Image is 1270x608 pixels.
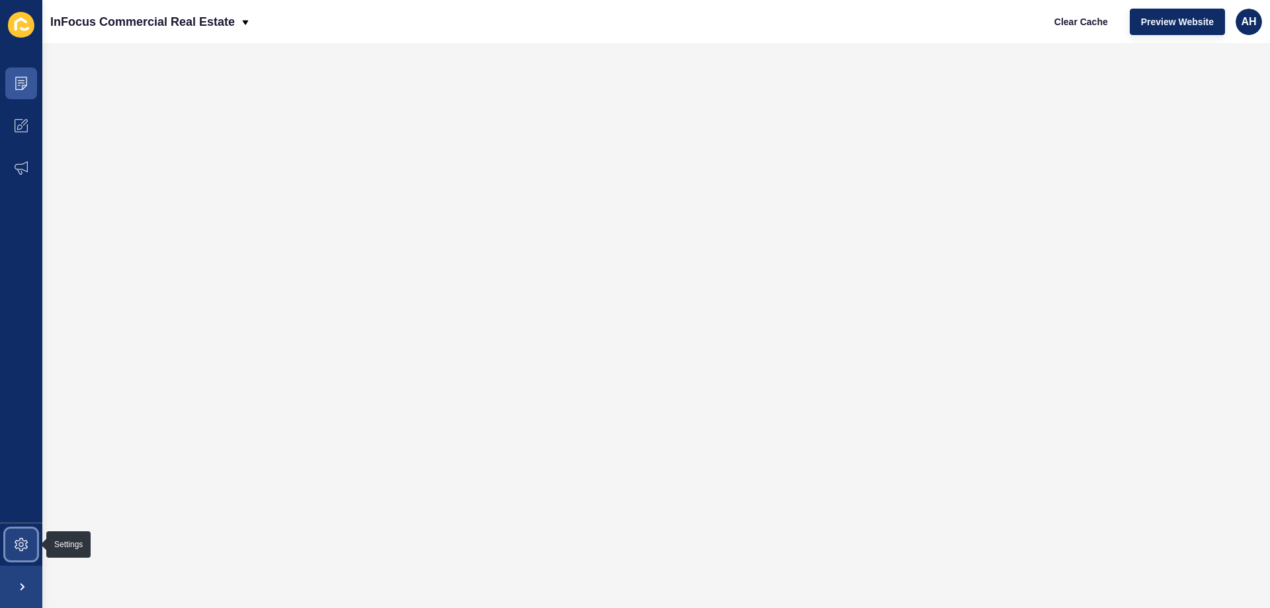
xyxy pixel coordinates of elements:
[1054,15,1108,28] span: Clear Cache
[1141,15,1214,28] span: Preview Website
[54,539,83,550] div: Settings
[1130,9,1225,35] button: Preview Website
[1241,15,1256,28] span: AH
[1043,9,1119,35] button: Clear Cache
[50,5,235,38] p: InFocus Commercial Real Estate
